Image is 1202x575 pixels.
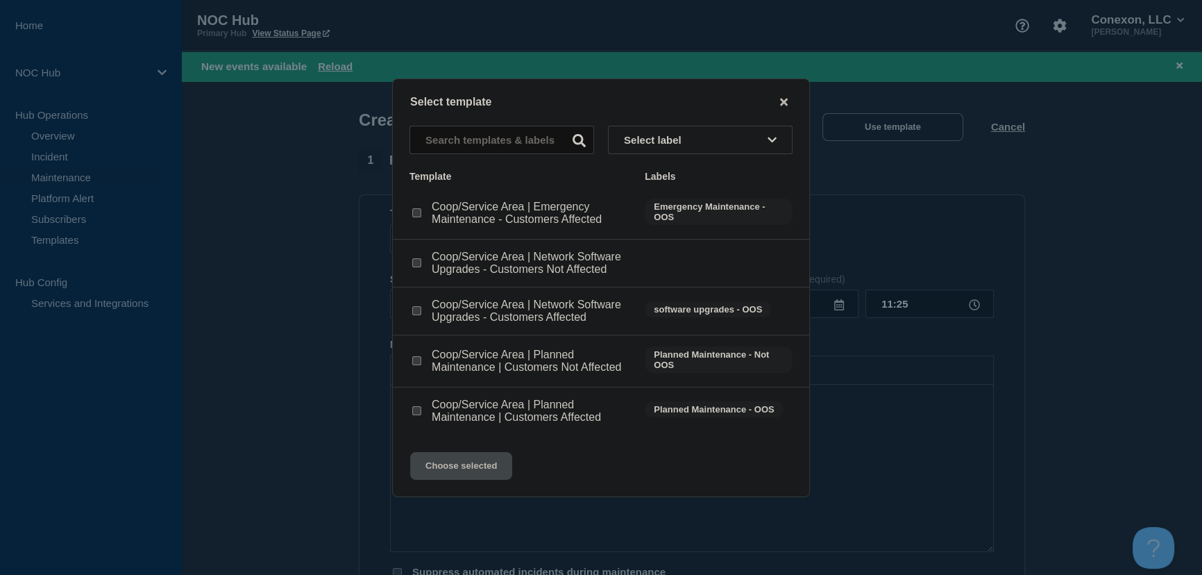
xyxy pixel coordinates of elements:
button: close button [776,96,792,109]
p: Coop/Service Area | Planned Maintenance | Customers Not Affected [432,349,631,374]
span: software upgrades - OOS [645,301,771,317]
span: Select label [624,134,687,146]
input: Coop/Service Area | Planned Maintenance | Customers Not Affected checkbox [412,356,421,365]
p: Coop/Service Area | Emergency Maintenance - Customers Affected [432,201,631,226]
p: Coop/Service Area | Planned Maintenance | Customers Affected [432,399,631,424]
span: Planned Maintenance - OOS [645,401,783,417]
input: Coop/Service Area | Emergency Maintenance - Customers Affected checkbox [412,208,421,217]
input: Coop/Service Area | Network Software Upgrades - Customers Affected checkbox [412,306,421,315]
p: Coop/Service Area | Network Software Upgrades - Customers Not Affected [432,251,631,276]
p: Coop/Service Area | Network Software Upgrades - Customers Affected [432,299,631,324]
button: Choose selected [410,452,512,480]
div: Select template [393,96,809,109]
div: Template [409,171,631,182]
input: Coop/Service Area | Planned Maintenance | Customers Affected checkbox [412,406,421,415]
div: Labels [645,171,793,182]
span: Planned Maintenance - Not OOS [645,347,793,373]
button: Select label [608,126,793,154]
input: Coop/Service Area | Network Software Upgrades - Customers Not Affected checkbox [412,258,421,267]
input: Search templates & labels [409,126,594,154]
span: Emergency Maintenance - OOS [645,199,793,225]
